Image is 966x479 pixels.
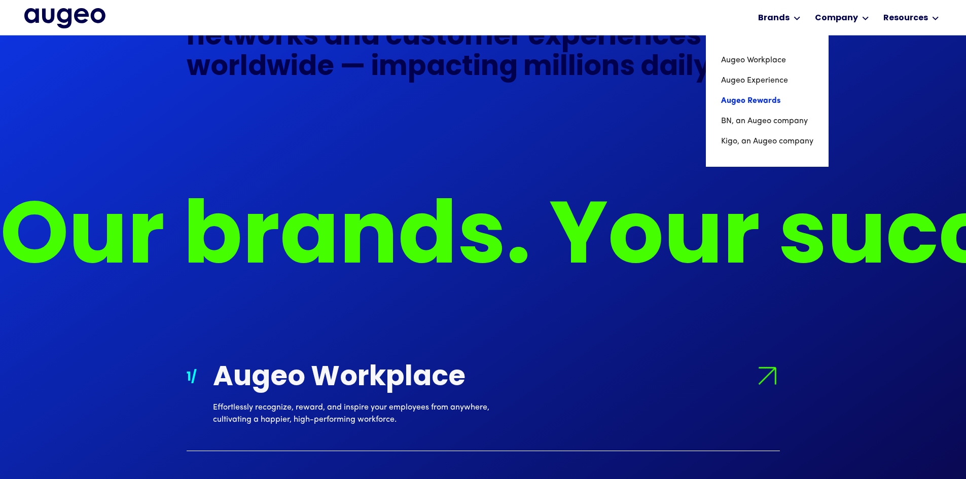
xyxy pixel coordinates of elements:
a: BN, an Augeo company [721,111,813,131]
div: Resources [883,12,928,24]
div: Company [815,12,858,24]
a: home [24,8,105,29]
a: Augeo Rewards [721,91,813,111]
a: Augeo Workplace [721,50,813,70]
div: Brands [758,12,790,24]
a: Augeo Experience [721,70,813,91]
nav: Brands [706,35,829,167]
a: Kigo, an Augeo company [721,131,813,152]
